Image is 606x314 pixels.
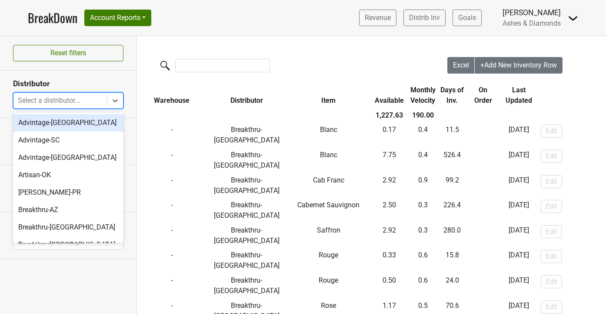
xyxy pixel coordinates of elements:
td: 2.92 [371,223,408,248]
button: Edit [541,275,562,288]
th: Available: activate to sort column ascending [371,83,408,108]
span: Cabernet Sauvignon [297,201,360,209]
div: Advintage-SC [13,132,123,149]
td: Breakthru-[GEOGRAPHIC_DATA] [207,248,286,273]
td: 99.2 [437,173,467,198]
th: Monthly Velocity: activate to sort column ascending [408,83,438,108]
button: Edit [541,225,562,238]
th: 190.00 [408,108,438,123]
span: Rose [321,301,336,310]
td: Breakthru-[GEOGRAPHIC_DATA] [207,198,286,223]
th: Item: activate to sort column ascending [286,83,371,108]
td: [DATE] [499,123,539,148]
div: Advintage-[GEOGRAPHIC_DATA] [13,149,123,166]
td: - [467,148,499,173]
td: - [137,198,207,223]
td: 0.33 [371,248,408,273]
a: BreakDown [28,9,77,27]
button: Edit [541,200,562,213]
td: Breakthru-[GEOGRAPHIC_DATA] [207,123,286,148]
th: Last Updated: activate to sort column ascending [499,83,539,108]
td: [DATE] [499,273,539,298]
button: +Add New Inventory Row [475,57,563,74]
div: Advintage-[GEOGRAPHIC_DATA] [13,114,123,132]
button: Excel [447,57,475,74]
td: 24.0 [437,273,467,298]
span: Rouge [319,251,338,259]
th: 1,227.63 [371,108,408,123]
button: Edit [541,250,562,263]
td: - [137,248,207,273]
span: Rouge [319,276,338,284]
td: - [137,273,207,298]
span: +Add New Inventory Row [480,61,557,69]
span: Excel [453,61,469,69]
td: 2.50 [371,198,408,223]
td: 0.6 [408,248,438,273]
td: [DATE] [499,148,539,173]
td: Breakthru-[GEOGRAPHIC_DATA] [207,173,286,198]
div: Artisan-OK [13,166,123,184]
td: 2.92 [371,173,408,198]
span: Saffron [317,226,340,234]
button: Edit [541,300,562,314]
td: 0.9 [408,173,438,198]
button: Account Reports [84,10,151,26]
button: Edit [541,150,562,163]
div: Breakthru-[GEOGRAPHIC_DATA] [13,219,123,236]
td: 7.75 [371,148,408,173]
td: 0.6 [408,273,438,298]
div: [PERSON_NAME] [503,7,561,18]
div: Breakthru-AZ [13,201,123,219]
td: 280.0 [437,223,467,248]
td: - [137,123,207,148]
td: - [467,248,499,273]
span: Cab Franc [313,176,344,184]
button: Edit [541,175,562,188]
td: Breakthru-[GEOGRAPHIC_DATA] [207,223,286,248]
td: 526.4 [437,148,467,173]
a: Revenue [359,10,396,26]
td: - [467,223,499,248]
td: 0.17 [371,123,408,148]
td: - [137,173,207,198]
td: 0.3 [408,198,438,223]
td: [DATE] [499,223,539,248]
td: - [467,273,499,298]
a: Goals [453,10,482,26]
td: 0.3 [408,223,438,248]
td: [DATE] [499,198,539,223]
button: Edit [541,125,562,138]
td: Breakthru-[GEOGRAPHIC_DATA] [207,273,286,298]
th: On Order: activate to sort column ascending [467,83,499,108]
th: Distributor: activate to sort column ascending [207,83,286,108]
td: 0.50 [371,273,408,298]
a: Distrib Inv [403,10,446,26]
td: - [467,123,499,148]
span: Blanc [320,125,337,134]
td: 0.4 [408,148,438,173]
td: - [467,173,499,198]
th: Warehouse: activate to sort column ascending [137,83,207,108]
button: Reset filters [13,45,123,61]
td: 0.4 [408,123,438,148]
td: [DATE] [499,248,539,273]
td: 15.8 [437,248,467,273]
td: - [467,198,499,223]
td: - [137,148,207,173]
td: 11.5 [437,123,467,148]
td: 226.4 [437,198,467,223]
td: - [137,223,207,248]
div: Breakthru-[GEOGRAPHIC_DATA] [13,236,123,253]
h3: Distributor [13,79,123,88]
img: Dropdown Menu [568,13,578,24]
span: Ashes & Diamonds [503,19,561,27]
div: [PERSON_NAME]-PR [13,184,123,201]
th: Days of Inv.: activate to sort column ascending [437,83,467,108]
td: [DATE] [499,173,539,198]
td: Breakthru-[GEOGRAPHIC_DATA] [207,148,286,173]
span: Blanc [320,151,337,159]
